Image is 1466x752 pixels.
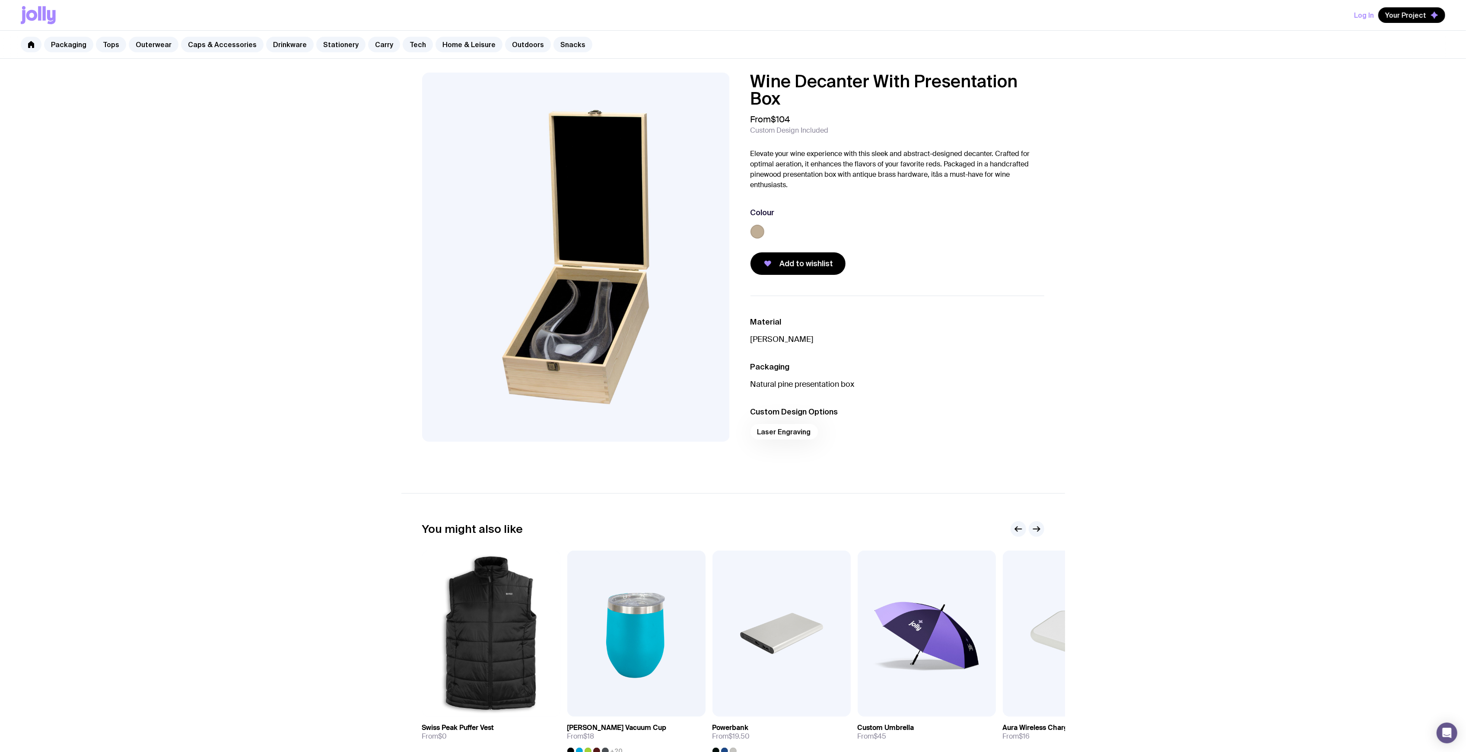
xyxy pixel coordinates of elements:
a: Caps & Accessories [181,37,264,52]
span: From [858,732,887,741]
a: Home & Leisure [436,37,502,52]
span: Your Project [1385,11,1426,19]
span: From [712,732,750,741]
a: Snacks [553,37,592,52]
h3: Powerbank [712,723,749,732]
a: Outdoors [505,37,551,52]
h1: Wine Decanter With Presentation Box [750,73,1044,107]
a: Carry [368,37,400,52]
button: Add to wishlist [750,252,846,275]
h3: Aura Wireless Charger [1003,723,1075,732]
span: From [750,114,790,124]
span: From [422,732,447,741]
span: Add to wishlist [780,258,833,269]
span: From [1003,732,1030,741]
h3: Colour [750,207,775,218]
span: $16 [1019,732,1030,741]
button: Your Project [1378,7,1445,23]
div: Open Intercom Messenger [1437,723,1457,743]
a: Outerwear [129,37,178,52]
h2: You might also like [422,523,523,535]
span: $19.50 [729,732,750,741]
a: Packaging [44,37,93,52]
button: Log In [1354,7,1374,23]
a: Custom UmbrellaFrom$45 [858,717,996,748]
h3: Custom Design Options [750,407,1044,417]
h3: Material [750,317,1044,327]
p: Natural pine presentation box [750,379,1044,389]
h3: Packaging [750,362,1044,372]
a: Aura Wireless ChargerFrom$16 [1003,717,1141,748]
a: Tech [403,37,433,52]
span: Custom Design Included [750,126,829,135]
p: Elevate your wine experience with this sleek and abstract-designed decanter. Crafted for optimal ... [750,149,1044,190]
h3: Swiss Peak Puffer Vest [422,723,494,732]
a: Stationery [316,37,366,52]
p: [PERSON_NAME] [750,334,1044,344]
span: From [567,732,595,741]
span: $104 [771,114,790,125]
h3: Custom Umbrella [858,723,914,732]
a: Swiss Peak Puffer VestFrom$0 [422,717,560,748]
a: Tops [96,37,126,52]
span: $0 [439,732,447,741]
a: Drinkware [266,37,314,52]
span: $18 [584,732,595,741]
h3: [PERSON_NAME] Vacuum Cup [567,723,667,732]
span: $45 [874,732,887,741]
